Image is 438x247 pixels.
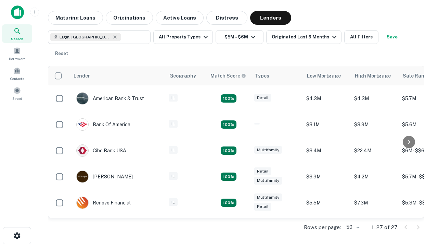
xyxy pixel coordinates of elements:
[351,66,399,85] th: High Mortgage
[381,30,403,44] button: Save your search to get updates of matches that match your search criteria.
[272,33,338,41] div: Originated Last 6 Months
[221,199,236,207] div: Matching Properties: 4, hasApolloMatch: undefined
[303,66,351,85] th: Low Mortgage
[153,30,213,44] button: All Property Types
[221,120,236,129] div: Matching Properties: 4, hasApolloMatch: undefined
[210,72,246,80] div: Capitalize uses an advanced AI algorithm to match your search with the best lender. The match sco...
[76,118,130,131] div: Bank Of America
[303,216,351,242] td: $2.2M
[254,146,282,154] div: Multifamily
[216,30,263,44] button: $5M - $6M
[206,66,251,85] th: Capitalize uses an advanced AI algorithm to match your search with the best lender. The match sco...
[69,66,165,85] th: Lender
[344,30,378,44] button: All Filters
[169,72,196,80] div: Geography
[303,111,351,138] td: $3.1M
[351,164,399,190] td: $4.2M
[254,193,282,201] div: Multifamily
[76,197,131,209] div: Renovo Financial
[351,85,399,111] td: $4.3M
[351,111,399,138] td: $3.9M
[304,223,341,232] p: Rows per page:
[372,223,398,232] p: 1–27 of 27
[303,85,351,111] td: $4.3M
[77,145,88,156] img: picture
[2,24,32,43] a: Search
[2,44,32,63] a: Borrowers
[250,11,291,25] button: Lenders
[169,94,178,102] div: IL
[169,146,178,154] div: IL
[251,66,303,85] th: Types
[2,84,32,103] a: Saved
[266,30,342,44] button: Originated Last 6 Months
[355,72,391,80] div: High Mortgage
[255,72,269,80] div: Types
[76,170,133,183] div: [PERSON_NAME]
[221,173,236,181] div: Matching Properties: 4, hasApolloMatch: undefined
[351,138,399,164] td: $22.4M
[351,190,399,216] td: $7.3M
[77,197,88,209] img: picture
[12,96,22,101] span: Saved
[77,171,88,183] img: picture
[254,203,271,211] div: Retail
[206,11,247,25] button: Distress
[156,11,204,25] button: Active Loans
[76,144,126,157] div: Cibc Bank USA
[165,66,206,85] th: Geography
[2,64,32,83] a: Contacts
[303,138,351,164] td: $3.4M
[51,47,73,60] button: Reset
[106,11,153,25] button: Originations
[10,76,24,81] span: Contacts
[76,92,144,105] div: American Bank & Trust
[221,146,236,155] div: Matching Properties: 4, hasApolloMatch: undefined
[77,119,88,130] img: picture
[210,72,245,80] h6: Match Score
[303,164,351,190] td: $3.9M
[221,94,236,103] div: Matching Properties: 7, hasApolloMatch: undefined
[303,190,351,216] td: $5.5M
[77,93,88,104] img: picture
[11,5,24,19] img: capitalize-icon.png
[9,56,25,61] span: Borrowers
[11,36,23,42] span: Search
[169,198,178,206] div: IL
[254,94,271,102] div: Retail
[48,11,103,25] button: Maturing Loans
[351,216,399,242] td: $3.1M
[169,172,178,180] div: IL
[60,34,111,40] span: Elgin, [GEOGRAPHIC_DATA], [GEOGRAPHIC_DATA]
[254,177,282,185] div: Multifamily
[307,72,341,80] div: Low Mortgage
[404,170,438,203] iframe: Chat Widget
[344,222,361,232] div: 50
[254,167,271,175] div: Retail
[74,72,90,80] div: Lender
[169,120,178,128] div: IL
